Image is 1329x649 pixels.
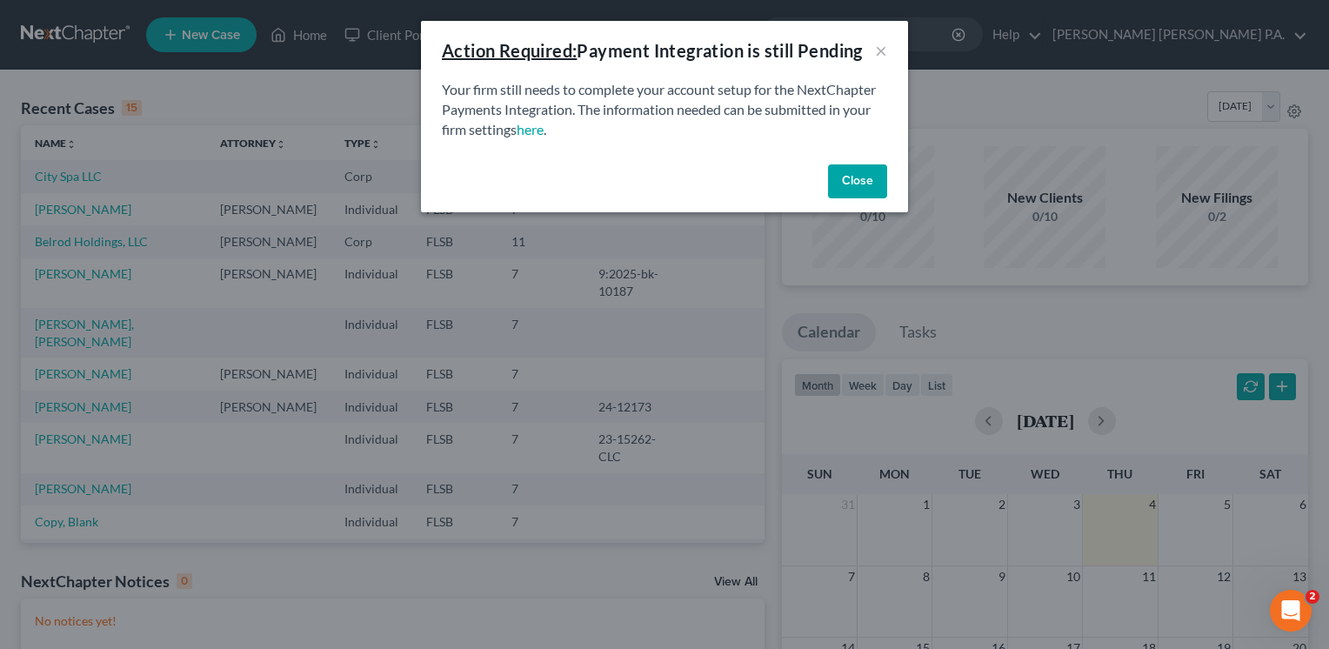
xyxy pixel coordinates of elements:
div: Payment Integration is still Pending [442,38,863,63]
iframe: Intercom live chat [1270,590,1312,632]
u: Action Required: [442,40,577,61]
span: 2 [1306,590,1319,604]
p: Your firm still needs to complete your account setup for the NextChapter Payments Integration. Th... [442,80,887,140]
a: here [517,121,544,137]
button: × [875,40,887,61]
button: Close [828,164,887,199]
